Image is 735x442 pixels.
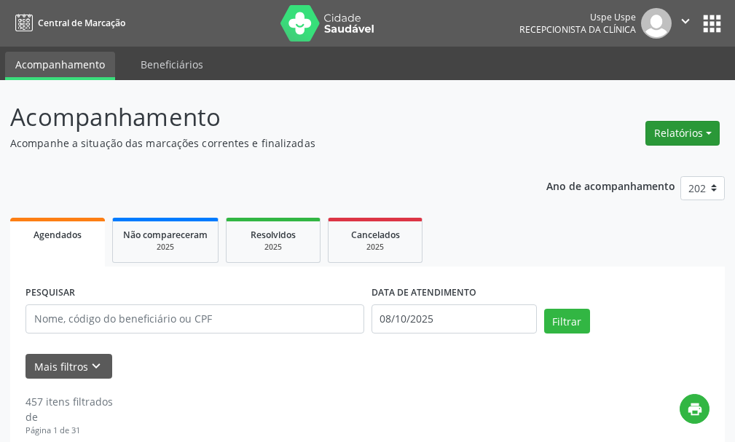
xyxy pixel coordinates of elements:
button: apps [699,11,725,36]
span: Central de Marcação [38,17,125,29]
span: Recepcionista da clínica [519,23,636,36]
span: Cancelados [351,229,400,241]
p: Ano de acompanhamento [546,176,675,194]
span: Resolvidos [251,229,296,241]
span: Não compareceram [123,229,208,241]
div: de [25,409,113,425]
span: Agendados [34,229,82,241]
i: keyboard_arrow_down [88,358,104,374]
p: Acompanhamento [10,99,511,135]
button:  [672,8,699,39]
div: 2025 [339,242,412,253]
label: PESQUISAR [25,282,75,304]
a: Acompanhamento [5,52,115,80]
button: Filtrar [544,309,590,334]
button: Mais filtroskeyboard_arrow_down [25,354,112,379]
button: Relatórios [645,121,720,146]
a: Central de Marcação [10,11,125,35]
i: print [687,401,703,417]
label: DATA DE ATENDIMENTO [372,282,476,304]
img: img [641,8,672,39]
button: print [680,394,710,424]
input: Nome, código do beneficiário ou CPF [25,304,364,334]
i:  [677,13,693,29]
input: Selecione um intervalo [372,304,537,334]
a: Beneficiários [130,52,213,77]
div: 2025 [123,242,208,253]
div: 457 itens filtrados [25,394,113,409]
div: 2025 [237,242,310,253]
div: Uspe Uspe [519,11,636,23]
p: Acompanhe a situação das marcações correntes e finalizadas [10,135,511,151]
div: Página 1 de 31 [25,425,113,437]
